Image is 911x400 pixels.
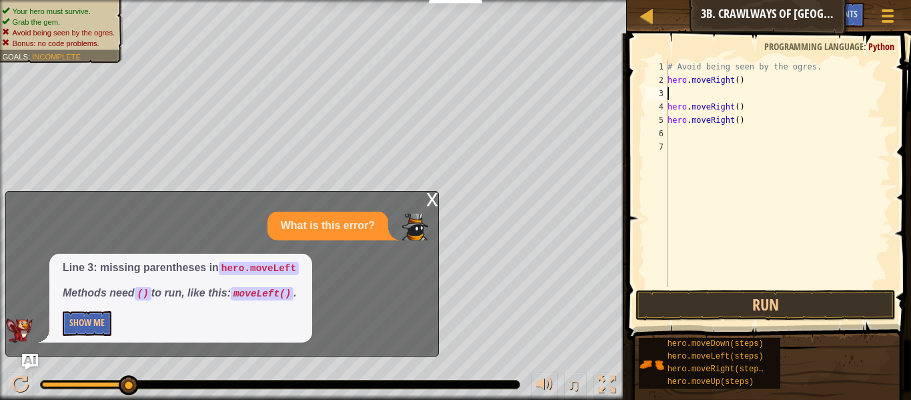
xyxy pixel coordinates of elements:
[639,352,664,377] img: portrait.png
[135,287,151,301] code: ()
[646,100,668,114] div: 4
[219,262,299,275] code: hero.moveLeft
[63,287,297,298] em: Methods need to run, like this: .
[2,6,115,17] li: Your hero must survive.
[13,39,99,47] span: Bonus: no code problems.
[13,17,61,26] span: Grab the gem.
[2,52,28,61] span: Goals
[594,373,620,400] button: Toggle fullscreen
[836,7,858,20] span: Hints
[564,373,587,400] button: ♫
[646,127,668,140] div: 6
[2,38,115,49] li: Bonus: no code problems.
[63,311,111,336] button: Show Me
[646,73,668,87] div: 2
[2,17,115,27] li: Grab the gem.
[668,365,768,374] span: hero.moveRight(steps)
[646,114,668,127] div: 5
[793,3,829,27] button: Ask AI
[231,287,293,301] code: moveLeft()
[668,377,754,387] span: hero.moveUp(steps)
[871,3,904,34] button: Show game menu
[868,40,894,53] span: Python
[646,60,668,73] div: 1
[63,260,299,276] p: Line 3: missing parentheses in
[864,40,868,53] span: :
[6,319,33,343] img: AI
[646,140,668,154] div: 7
[668,352,764,361] span: hero.moveLeft(steps)
[32,52,81,61] span: Incomplete
[401,214,428,240] img: Player
[2,27,115,38] li: Avoid being seen by the ogres.
[567,375,580,395] span: ♫
[22,354,38,370] button: Ask AI
[13,28,115,37] span: Avoid being seen by the ogres.
[7,373,33,400] button: Ctrl + P: Play
[28,52,32,61] span: :
[800,7,822,20] span: Ask AI
[13,7,91,15] span: Your hero must survive.
[281,218,375,234] p: What is this error?
[636,290,896,321] button: Run
[646,87,668,100] div: 3
[531,373,558,400] button: Adjust volume
[426,192,438,205] div: x
[668,339,764,349] span: hero.moveDown(steps)
[764,40,864,53] span: Programming language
